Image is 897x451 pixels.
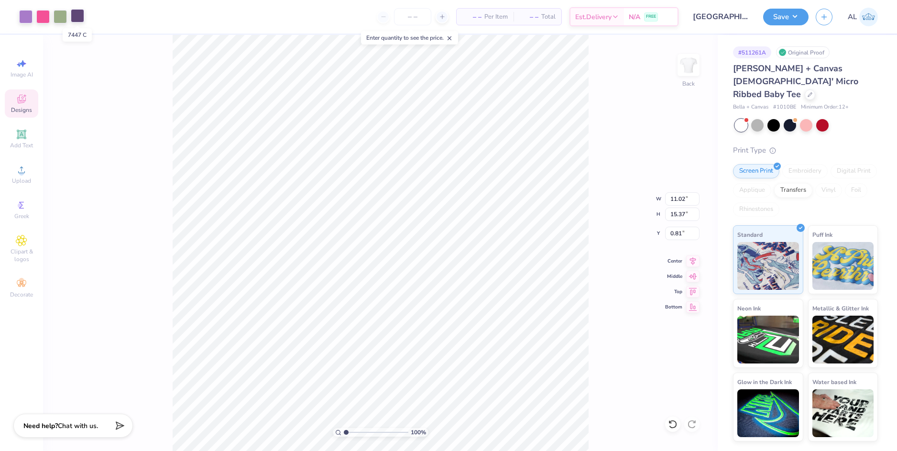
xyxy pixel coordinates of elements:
span: Greek [14,212,29,220]
span: Est. Delivery [575,12,612,22]
span: Bottom [665,304,682,310]
div: Embroidery [782,164,828,178]
div: Applique [733,183,771,198]
div: # 511261A [733,46,771,58]
span: Standard [737,230,763,240]
input: Untitled Design [686,7,756,26]
button: Save [763,9,809,25]
span: Center [665,258,682,264]
span: 100 % [411,428,426,437]
img: Puff Ink [812,242,874,290]
img: Water based Ink [812,389,874,437]
span: Minimum Order: 12 + [801,103,849,111]
span: Per Item [484,12,508,22]
span: Clipart & logos [5,248,38,263]
span: Top [665,288,682,295]
span: N/A [629,12,640,22]
span: Designs [11,106,32,114]
div: Screen Print [733,164,779,178]
span: Metallic & Glitter Ink [812,303,869,313]
div: Foil [845,183,867,198]
span: Image AI [11,71,33,78]
span: – – [519,12,538,22]
img: Back [679,55,698,75]
div: Original Proof [776,46,830,58]
div: Print Type [733,145,878,156]
span: Total [541,12,556,22]
span: Glow in the Dark Ink [737,377,792,387]
span: Bella + Canvas [733,103,768,111]
div: Enter quantity to see the price. [361,31,458,44]
img: Glow in the Dark Ink [737,389,799,437]
strong: Need help? [23,421,58,430]
img: Alyzza Lydia Mae Sobrino [859,8,878,26]
div: Transfers [774,183,812,198]
span: FREE [646,13,656,20]
span: Add Text [10,142,33,149]
div: Vinyl [815,183,842,198]
span: Chat with us. [58,421,98,430]
span: Decorate [10,291,33,298]
span: # 1010BE [773,103,796,111]
a: AL [848,8,878,26]
span: Middle [665,273,682,280]
div: 7447 C [63,28,92,42]
span: [PERSON_NAME] + Canvas [DEMOGRAPHIC_DATA]' Micro Ribbed Baby Tee [733,63,858,100]
span: Puff Ink [812,230,832,240]
span: Water based Ink [812,377,856,387]
img: Neon Ink [737,316,799,363]
img: Metallic & Glitter Ink [812,316,874,363]
input: – – [394,8,431,25]
span: Neon Ink [737,303,761,313]
img: Standard [737,242,799,290]
span: Upload [12,177,31,185]
div: Rhinestones [733,202,779,217]
div: Digital Print [831,164,877,178]
span: AL [848,11,857,22]
span: – – [462,12,481,22]
div: Back [682,79,695,88]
